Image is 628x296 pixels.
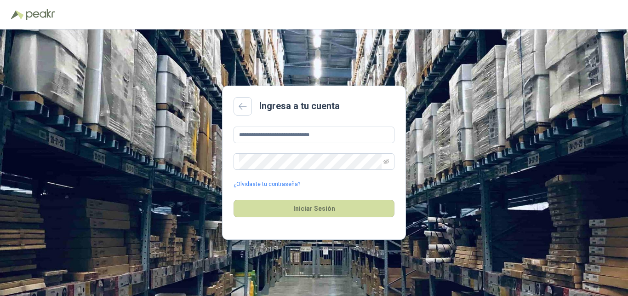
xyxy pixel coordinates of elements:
[26,9,55,20] img: Peakr
[259,99,340,113] h2: Ingresa a tu cuenta
[234,180,300,189] a: ¿Olvidaste tu contraseña?
[383,159,389,164] span: eye-invisible
[234,200,394,217] button: Iniciar Sesión
[11,10,24,19] img: Logo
